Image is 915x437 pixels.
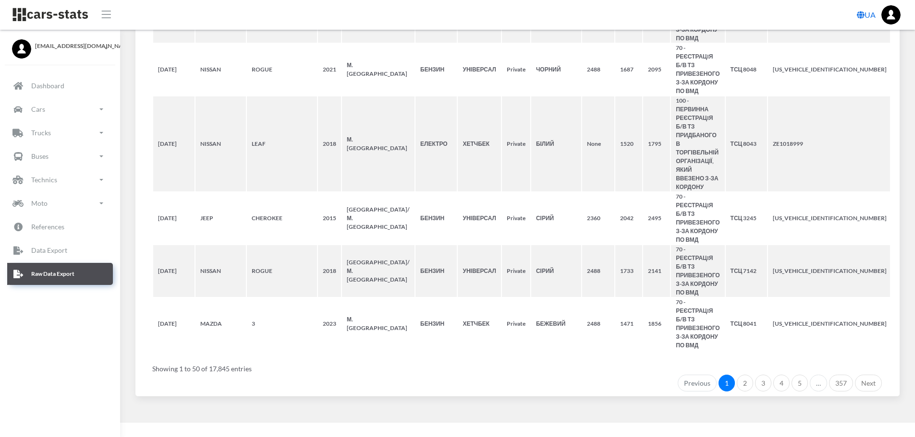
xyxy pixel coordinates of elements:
th: М.[GEOGRAPHIC_DATA] [342,298,415,350]
th: 1733 [615,245,642,297]
th: NISSAN [195,245,246,297]
th: 100 - ПЕРВИННА РЕЄСТРАЦIЯ Б/В ТЗ ПРИДБАНОГО В ТОРГІВЕЛЬНІЙ ОРГАНІЗАЦІЇ, ЯКИЙ ВВЕЗЕНО З-ЗА КОРДОНУ [671,96,724,191]
p: Technics [31,174,57,186]
th: LEAF [247,96,317,191]
th: БЕНЗИН [415,245,457,297]
a: Buses [7,145,113,167]
th: 2488 [582,44,614,95]
th: УНІВЕРСАЛ [458,44,500,95]
p: References [31,221,64,233]
th: М.[GEOGRAPHIC_DATA] [342,44,415,95]
th: [US_VEHICLE_IDENTIFICATION_NUMBER] [768,192,891,244]
th: 70 - РЕЄСТРАЦIЯ Б/В ТЗ ПРИВЕЗЕНОГО З-ЗА КОРДОНУ ПО ВМД [671,44,724,95]
th: 1471 [615,298,642,350]
th: 2018 [318,245,341,297]
a: References [7,216,113,238]
img: navbar brand [12,7,89,22]
th: MAZDA [195,298,246,350]
th: СІРИЙ [531,245,581,297]
th: NISSAN [195,96,246,191]
a: 2 [737,375,753,392]
a: Data Export [7,239,113,261]
a: 3 [755,375,771,392]
th: 1856 [643,298,670,350]
th: БІЛИЙ [531,96,581,191]
th: 2141 [643,245,670,297]
th: [DATE] [153,192,195,244]
a: Raw Data Export [7,263,113,285]
p: Raw Data Export [31,269,74,279]
th: БЕЖЕВИЙ [531,298,581,350]
th: ТСЦ 8041 [726,298,767,350]
th: [US_VEHICLE_IDENTIFICATION_NUMBER] [768,245,891,297]
th: 1687 [615,44,642,95]
th: 2360 [582,192,614,244]
th: 70 - РЕЄСТРАЦIЯ Б/В ТЗ ПРИВЕЗЕНОГО З-ЗА КОРДОНУ ПО ВМД [671,298,724,350]
th: БЕНЗИН [415,44,457,95]
th: 3 [247,298,317,350]
a: Technics [7,169,113,191]
th: 1520 [615,96,642,191]
th: [US_VEHICLE_IDENTIFICATION_NUMBER] [768,44,891,95]
th: 2042 [615,192,642,244]
th: Private [502,245,530,297]
span: [EMAIL_ADDRESS][DOMAIN_NAME] [35,42,108,50]
a: UA [853,5,879,24]
th: БЕНЗИН [415,192,457,244]
th: None [582,96,614,191]
a: Next [855,375,882,392]
th: Private [502,192,530,244]
a: Dashboard [7,75,113,97]
th: [US_VEHICLE_IDENTIFICATION_NUMBER] [768,298,891,350]
th: [DATE] [153,245,195,297]
a: Cars [7,98,113,120]
a: 4 [773,375,790,392]
th: ТСЦ 8048 [726,44,767,95]
th: 2495 [643,192,670,244]
th: 2095 [643,44,670,95]
th: УНІВЕРСАЛ [458,192,500,244]
th: ROGUE [247,44,317,95]
th: ХЕТЧБЕК [458,96,500,191]
th: ЧОРНИЙ [531,44,581,95]
th: CHEROKEE [247,192,317,244]
a: Trucks [7,122,113,144]
a: Moto [7,192,113,214]
th: ZE1018999 [768,96,891,191]
th: ТСЦ 3245 [726,192,767,244]
a: 5 [792,375,808,392]
th: [DATE] [153,96,195,191]
p: Dashboard [31,80,64,92]
th: 2018 [318,96,341,191]
th: 1795 [643,96,670,191]
th: [GEOGRAPHIC_DATA]/М.[GEOGRAPHIC_DATA] [342,245,415,297]
th: 2488 [582,298,614,350]
p: Data Export [31,244,67,256]
th: Private [502,96,530,191]
th: NISSAN [195,44,246,95]
th: 2015 [318,192,341,244]
a: 357 [829,375,853,392]
p: Buses [31,150,49,162]
a: 1 [719,375,735,392]
th: ROGUE [247,245,317,297]
th: СІРИЙ [531,192,581,244]
th: ТСЦ 8043 [726,96,767,191]
th: 2021 [318,44,341,95]
img: ... [881,5,901,24]
a: [EMAIL_ADDRESS][DOMAIN_NAME] [12,39,108,50]
p: Moto [31,197,48,209]
th: Private [502,298,530,350]
th: БЕНЗИН [415,298,457,350]
th: 70 - РЕЄСТРАЦIЯ Б/В ТЗ ПРИВЕЗЕНОГО З-ЗА КОРДОНУ ПО ВМД [671,245,724,297]
th: 2488 [582,245,614,297]
th: Private [502,44,530,95]
th: [DATE] [153,44,195,95]
th: 2023 [318,298,341,350]
div: Showing 1 to 50 of 17,845 entries [152,358,883,374]
th: [GEOGRAPHIC_DATA]/М.[GEOGRAPHIC_DATA] [342,192,415,244]
p: Cars [31,103,45,115]
th: 70 - РЕЄСТРАЦIЯ Б/В ТЗ ПРИВЕЗЕНОГО З-ЗА КОРДОНУ ПО ВМД [671,192,724,244]
th: ЕЛЕКТРО [415,96,457,191]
